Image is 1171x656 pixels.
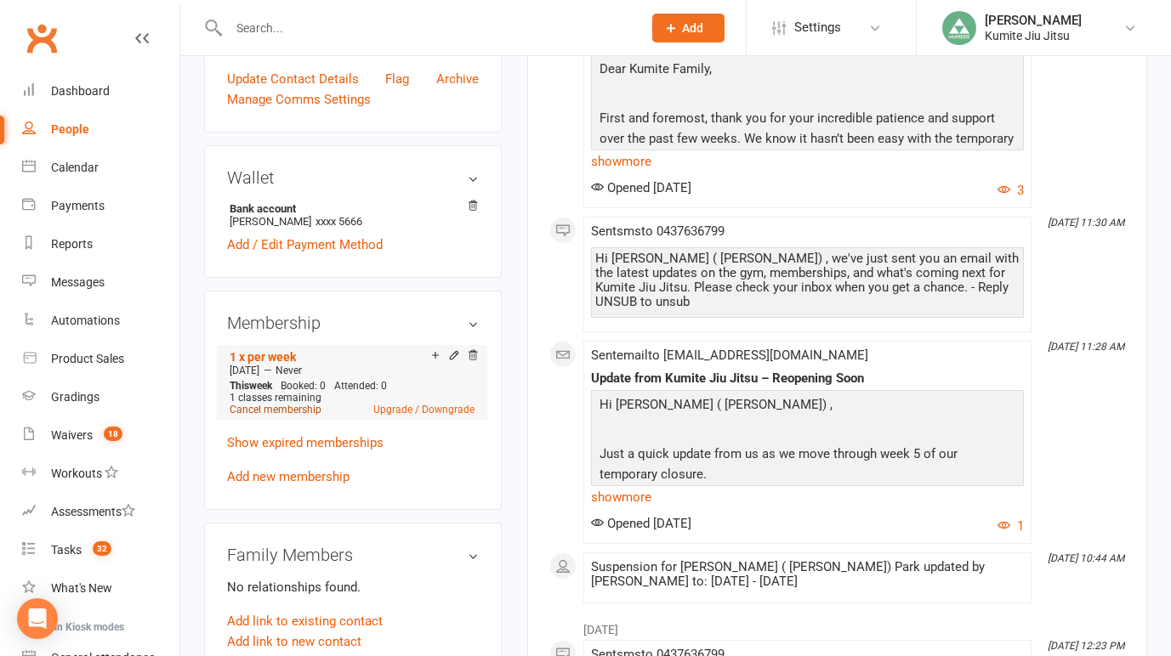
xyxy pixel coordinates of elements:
img: thumb_image1713433996.png [942,11,976,45]
span: Booked: 0 [281,380,326,392]
li: [PERSON_NAME] [227,200,479,230]
div: People [51,122,89,136]
a: Manage Comms Settings [227,89,371,110]
a: People [22,110,179,149]
i: [DATE] 12:23 PM [1048,640,1124,652]
a: Cancel membership [230,404,321,416]
a: Assessments [22,493,179,531]
div: Waivers [51,428,93,442]
span: [DATE] [230,365,259,376]
span: 18 [104,427,122,441]
div: Kumite Jiu Jitsu [985,28,1082,43]
a: Flag [385,69,409,89]
a: Clubworx [20,17,63,59]
h3: Family Members [227,546,479,564]
div: Dashboard [51,84,110,98]
strong: Bank account [230,202,470,215]
a: Upgrade / Downgrade [373,404,475,416]
span: Opened [DATE] [591,516,691,531]
span: Attended: 0 [334,380,387,392]
a: Show expired memberships [227,435,384,450]
p: No relationships found. [227,577,479,597]
a: Tasks 32 [22,531,179,569]
h3: Membership [227,314,479,332]
span: Settings [794,8,841,47]
span: Opened [DATE] [591,180,691,195]
p: First and foremost, thank you for your incredible patience and support over the past few weeks. W... [595,108,1020,194]
div: Messages [51,275,105,289]
div: Suspension for [PERSON_NAME] ( [PERSON_NAME]) Park updated by [PERSON_NAME] to: [DATE] - [DATE] [591,560,1024,589]
div: [PERSON_NAME] [985,13,1082,28]
div: Workouts [51,467,102,480]
span: 32 [93,541,111,556]
button: 1 [998,516,1024,536]
a: Messages [22,263,179,302]
a: Reports [22,225,179,263]
p: Just a quick update from us as we move through week 5 of our temporary closure. [595,444,1020,489]
i: [DATE] 10:44 AM [1048,552,1124,564]
div: Calendar [51,161,99,174]
div: Payments [51,199,105,212]
a: show more [591,150,1024,173]
a: Waivers 18 [22,416,179,455]
span: 1 classes remaining [230,392,321,404]
a: Automations [22,302,179,340]
a: Add / Edit Payment Method [227,235,383,255]
a: show more [591,485,1024,509]
span: Add [682,21,703,35]
div: Hi [PERSON_NAME] ( [PERSON_NAME]) , we've just sent you an email with the latest updates on the g... [595,252,1020,309]
div: — [225,364,479,377]
span: Sent sms to 0437636799 [591,223,725,239]
a: Product Sales [22,340,179,378]
a: Add link to new contact [227,631,361,652]
span: Never [276,365,302,376]
input: Search... [224,16,630,40]
div: Reports [51,237,93,251]
a: Add link to existing contact [227,611,383,631]
a: Calendar [22,149,179,187]
span: This [230,380,249,392]
a: Add new membership [227,469,350,484]
a: Gradings [22,378,179,416]
button: 3 [998,180,1024,201]
a: Update Contact Details [227,69,359,89]
div: What's New [51,581,112,595]
div: Tasks [51,543,82,557]
div: Product Sales [51,352,124,365]
div: week [225,380,276,392]
div: Gradings [51,390,99,404]
div: Automations [51,314,120,327]
button: Add [652,14,725,42]
p: Hi [PERSON_NAME] ( [PERSON_NAME]) , [595,394,1020,419]
a: Dashboard [22,72,179,110]
i: [DATE] 11:30 AM [1048,217,1124,229]
h3: Wallet [227,168,479,187]
a: 1 x per week [230,350,296,364]
a: Workouts [22,455,179,493]
i: [DATE] 11:28 AM [1048,341,1124,353]
span: xxxx 5666 [315,215,362,228]
div: Update from Kumite Jiu Jitsu – Reopening Soon [591,371,1024,386]
a: Payments [22,187,179,225]
div: Assessments [51,505,135,518]
a: Archive [436,69,479,89]
span: Sent email to [EMAIL_ADDRESS][DOMAIN_NAME] [591,348,868,363]
div: Open Intercom Messenger [17,598,58,639]
li: [DATE] [549,612,1125,639]
a: What's New [22,569,179,608]
p: Dear Kumite Family, [595,59,1020,83]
